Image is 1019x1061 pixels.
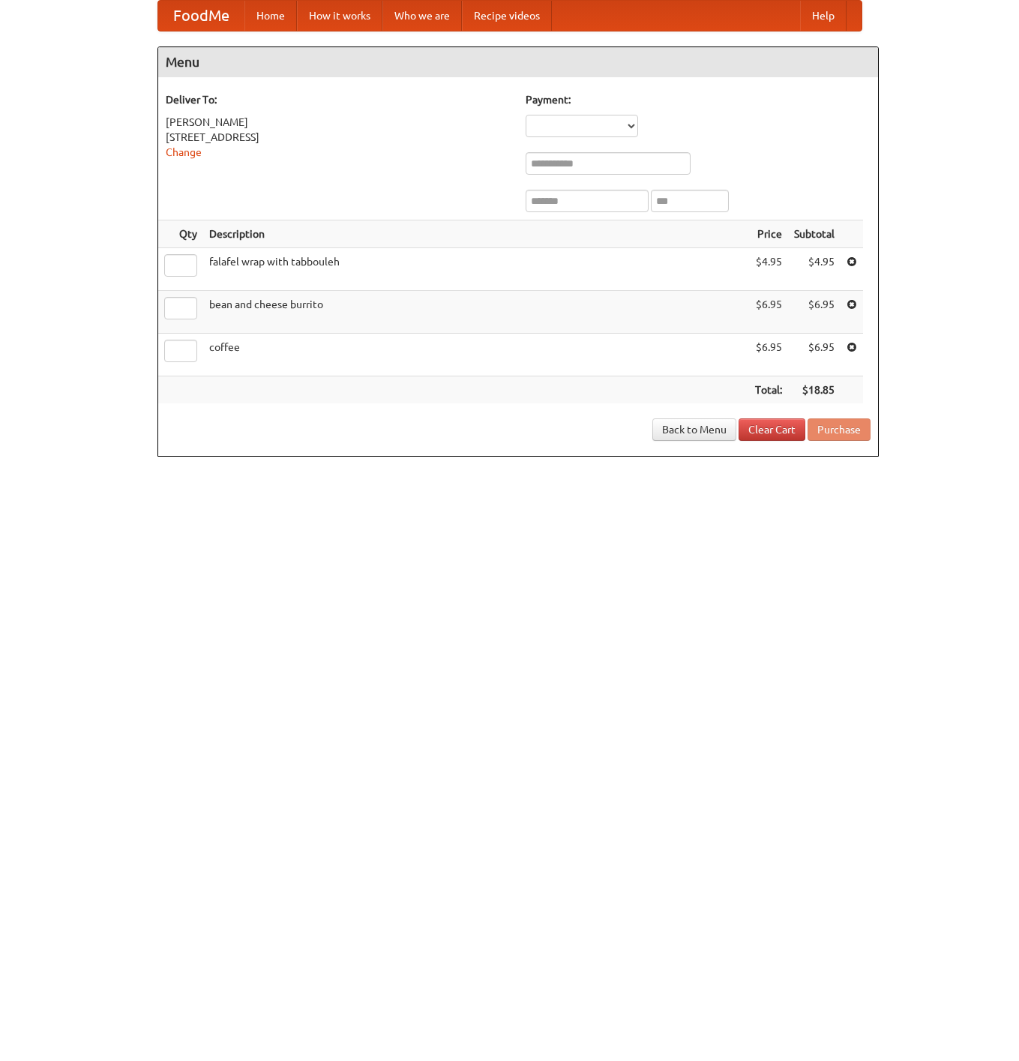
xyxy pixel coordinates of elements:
[739,418,805,441] a: Clear Cart
[800,1,847,31] a: Help
[203,291,749,334] td: bean and cheese burrito
[749,248,788,291] td: $4.95
[788,376,841,404] th: $18.85
[749,220,788,248] th: Price
[166,92,511,107] h5: Deliver To:
[788,220,841,248] th: Subtotal
[808,418,871,441] button: Purchase
[166,146,202,158] a: Change
[749,291,788,334] td: $6.95
[203,248,749,291] td: falafel wrap with tabbouleh
[526,92,871,107] h5: Payment:
[788,248,841,291] td: $4.95
[652,418,736,441] a: Back to Menu
[749,376,788,404] th: Total:
[158,47,878,77] h4: Menu
[166,115,511,130] div: [PERSON_NAME]
[462,1,552,31] a: Recipe videos
[244,1,297,31] a: Home
[788,334,841,376] td: $6.95
[158,1,244,31] a: FoodMe
[158,220,203,248] th: Qty
[788,291,841,334] td: $6.95
[166,130,511,145] div: [STREET_ADDRESS]
[203,334,749,376] td: coffee
[749,334,788,376] td: $6.95
[382,1,462,31] a: Who we are
[203,220,749,248] th: Description
[297,1,382,31] a: How it works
